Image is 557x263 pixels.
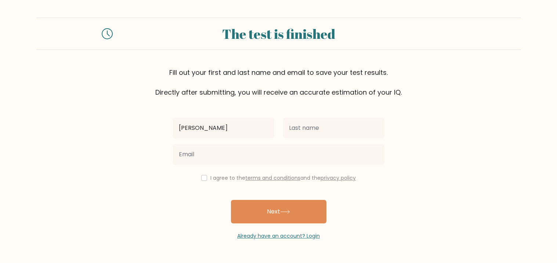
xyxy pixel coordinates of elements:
[321,174,356,182] a: privacy policy
[231,200,326,223] button: Next
[173,118,274,138] input: First name
[122,24,436,44] div: The test is finished
[210,174,356,182] label: I agree to the and the
[173,144,384,165] input: Email
[283,118,384,138] input: Last name
[245,174,300,182] a: terms and conditions
[36,67,521,97] div: Fill out your first and last name and email to save your test results. Directly after submitting,...
[237,232,320,240] a: Already have an account? Login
